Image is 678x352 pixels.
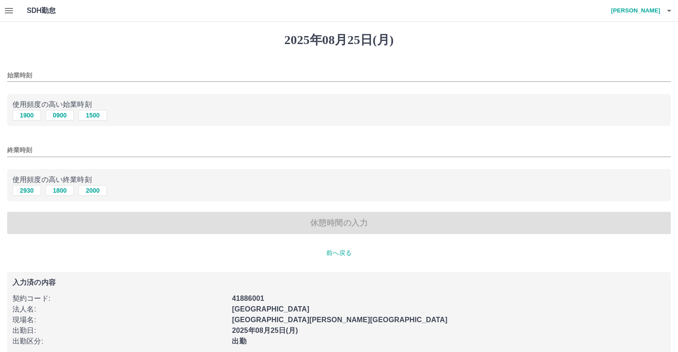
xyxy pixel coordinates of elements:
[232,316,447,324] b: [GEOGRAPHIC_DATA][PERSON_NAME][GEOGRAPHIC_DATA]
[7,32,671,48] h1: 2025年08月25日(月)
[12,174,666,185] p: 使用頻度の高い終業時刻
[12,185,41,196] button: 2930
[12,279,666,286] p: 入力済の内容
[12,325,226,336] p: 出勤日 :
[45,185,74,196] button: 1800
[12,336,226,347] p: 出勤区分 :
[12,99,666,110] p: 使用頻度の高い始業時刻
[12,293,226,304] p: 契約コード :
[78,110,107,121] button: 1500
[232,337,246,345] b: 出勤
[12,315,226,325] p: 現場名 :
[12,304,226,315] p: 法人名 :
[232,327,298,334] b: 2025年08月25日(月)
[232,295,264,302] b: 41886001
[45,110,74,121] button: 0900
[232,305,309,313] b: [GEOGRAPHIC_DATA]
[78,185,107,196] button: 2000
[7,248,671,258] p: 前へ戻る
[12,110,41,121] button: 1900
